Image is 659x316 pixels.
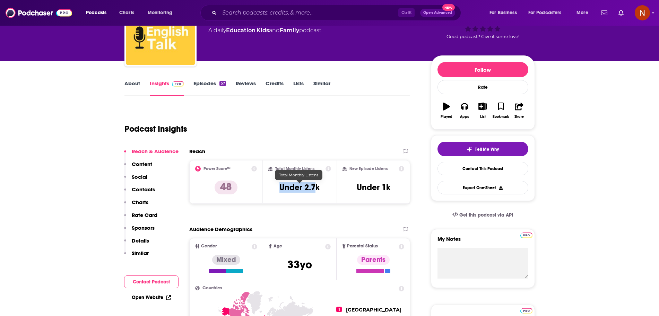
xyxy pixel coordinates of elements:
button: Open AdvancedNew [420,9,455,17]
a: Similar [313,80,330,96]
a: InsightsPodchaser Pro [150,80,184,96]
p: Rate Card [132,212,157,218]
p: Sponsors [132,225,155,231]
a: Reviews [236,80,256,96]
button: Contacts [124,186,155,199]
span: Open Advanced [423,11,452,15]
span: Get this podcast via API [459,212,513,218]
p: Content [132,161,152,167]
button: Details [124,237,149,250]
a: Pro website [520,231,532,238]
span: More [576,8,588,18]
div: Parents [357,255,390,265]
span: Ctrl K [398,8,415,17]
span: Countries [202,286,222,290]
h2: New Episode Listens [349,166,388,171]
button: Rate Card [124,212,157,225]
span: Charts [119,8,134,18]
button: Sponsors [124,225,155,237]
span: Tell Me Why [475,147,499,152]
button: List [474,98,492,123]
span: Monitoring [148,8,172,18]
button: Apps [456,98,474,123]
span: Total Monthly Listens [279,173,318,177]
div: Search podcasts, credits, & more... [207,5,468,21]
img: User Profile [635,5,650,20]
label: My Notes [437,236,528,248]
img: Podchaser - Follow, Share and Rate Podcasts [6,6,72,19]
h3: Under 2.7k [279,182,320,193]
h2: Audience Demographics [189,226,252,232]
p: Details [132,237,149,244]
a: Charts [115,7,138,18]
span: Good podcast? Give it some love! [446,34,519,39]
button: Charts [124,199,148,212]
button: Content [124,161,152,174]
p: Reach & Audience [132,148,179,155]
button: Share [510,98,528,123]
div: Rate [437,80,528,94]
span: and [269,27,280,34]
div: Share [514,115,524,119]
p: Contacts [132,186,155,193]
button: Similar [124,250,149,263]
p: Social [132,174,147,180]
a: Get this podcast via API [447,207,519,223]
div: Apps [460,115,469,119]
div: Bookmark [493,115,509,119]
a: Show notifications dropdown [616,7,626,19]
a: Open Website [132,295,171,300]
div: List [480,115,486,119]
button: Social [124,174,147,186]
h3: Under 1k [357,182,390,193]
span: 1 [336,307,342,312]
a: Show notifications dropdown [598,7,610,19]
a: Episodes57 [193,80,226,96]
a: About [124,80,140,96]
button: Follow [437,62,528,77]
h1: Podcast Insights [124,124,187,134]
img: Podchaser Pro [520,232,532,238]
button: Played [437,98,456,123]
span: New [442,4,455,11]
button: tell me why sparkleTell Me Why [437,142,528,156]
button: Show profile menu [635,5,650,20]
button: open menu [485,7,526,18]
button: open menu [143,7,181,18]
h2: Power Score™ [203,166,231,171]
h2: Reach [189,148,205,155]
span: [GEOGRAPHIC_DATA] [346,307,401,313]
button: Export One-Sheet [437,181,528,194]
span: , [255,27,257,34]
span: Age [274,244,282,248]
img: Podchaser Pro [520,308,532,314]
span: Podcasts [86,8,106,18]
div: 57 [219,81,226,86]
span: Parental Status [347,244,378,248]
a: Education [226,27,255,34]
img: tell me why sparkle [467,147,472,152]
img: Podchaser Pro [172,81,184,87]
div: A daily podcast [208,26,321,35]
a: Kids [257,27,269,34]
button: Bookmark [492,98,510,123]
button: Reach & Audience [124,148,179,161]
a: Family [280,27,299,34]
h2: Total Monthly Listens [275,166,314,171]
a: Contact This Podcast [437,162,528,175]
button: open menu [572,7,597,18]
p: Similar [132,250,149,256]
div: Mixed [212,255,240,265]
div: Played [441,115,452,119]
button: open menu [524,7,572,18]
input: Search podcasts, credits, & more... [219,7,398,18]
span: Gender [201,244,217,248]
button: open menu [81,7,115,18]
span: 33 yo [287,258,312,271]
p: Charts [132,199,148,205]
p: 48 [215,181,237,194]
a: Lists [293,80,304,96]
span: Logged in as AdelNBM [635,5,650,20]
a: Pro website [520,307,532,314]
